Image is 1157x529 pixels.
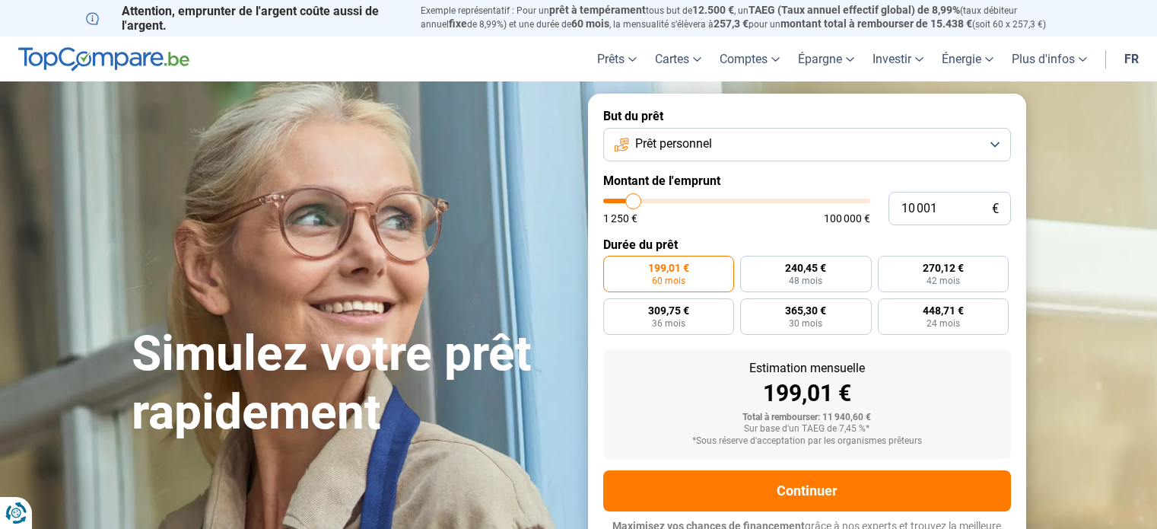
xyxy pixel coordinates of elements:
[780,18,972,30] span: montant total à rembourser de 15.438 €
[86,4,402,33] p: Attention, emprunter de l'argent coûte aussi de l'argent.
[785,263,826,273] span: 240,45 €
[710,37,789,81] a: Comptes
[1003,37,1096,81] a: Plus d'infos
[421,4,1072,31] p: Exemple représentatif : Pour un tous but de , un (taux débiteur annuel de 8,99%) et une durée de ...
[615,382,999,405] div: 199,01 €
[615,436,999,447] div: *Sous réserve d'acceptation par les organismes prêteurs
[603,174,1011,188] label: Montant de l'emprunt
[927,276,960,285] span: 42 mois
[646,37,710,81] a: Cartes
[648,263,689,273] span: 199,01 €
[789,37,863,81] a: Épargne
[615,413,999,423] div: Total à rembourser: 11 940,60 €
[785,305,826,316] span: 365,30 €
[132,325,570,442] h1: Simulez votre prêt rapidement
[652,319,685,328] span: 36 mois
[571,18,609,30] span: 60 mois
[927,319,960,328] span: 24 mois
[714,18,749,30] span: 257,3 €
[992,202,999,215] span: €
[603,213,637,224] span: 1 250 €
[923,263,964,273] span: 270,12 €
[18,47,189,72] img: TopCompare
[615,424,999,435] div: Sur base d'un TAEG de 7,45 %*
[749,4,960,16] span: TAEG (Taux annuel effectif global) de 8,99%
[652,276,685,285] span: 60 mois
[824,213,870,224] span: 100 000 €
[603,128,1011,161] button: Prêt personnel
[923,305,964,316] span: 448,71 €
[789,276,822,285] span: 48 mois
[933,37,1003,81] a: Énergie
[603,237,1011,252] label: Durée du prêt
[588,37,646,81] a: Prêts
[1115,37,1148,81] a: fr
[648,305,689,316] span: 309,75 €
[603,470,1011,511] button: Continuer
[863,37,933,81] a: Investir
[603,109,1011,123] label: But du prêt
[789,319,822,328] span: 30 mois
[449,18,467,30] span: fixe
[635,135,712,152] span: Prêt personnel
[615,362,999,374] div: Estimation mensuelle
[692,4,734,16] span: 12.500 €
[549,4,646,16] span: prêt à tempérament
